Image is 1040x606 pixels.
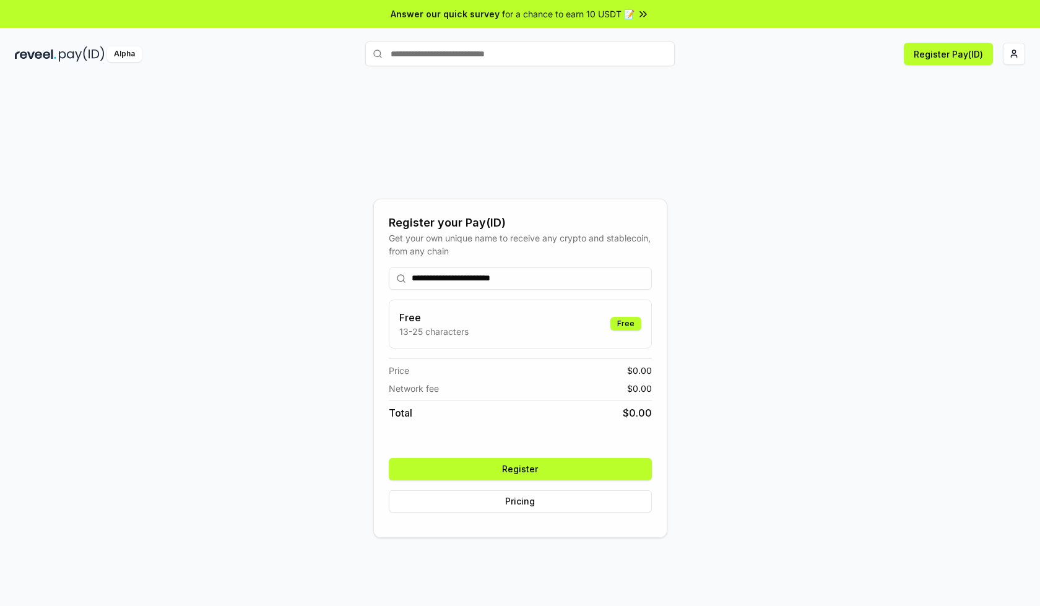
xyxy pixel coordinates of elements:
span: Price [389,364,409,377]
span: for a chance to earn 10 USDT 📝 [502,7,635,20]
span: $ 0.00 [627,382,652,395]
div: Free [610,317,641,331]
button: Register [389,458,652,480]
span: $ 0.00 [623,405,652,420]
span: Answer our quick survey [391,7,500,20]
span: Network fee [389,382,439,395]
button: Pricing [389,490,652,513]
span: Total [389,405,412,420]
span: $ 0.00 [627,364,652,377]
div: Get your own unique name to receive any crypto and stablecoin, from any chain [389,232,652,258]
div: Alpha [107,46,142,62]
button: Register Pay(ID) [904,43,993,65]
h3: Free [399,310,469,325]
img: pay_id [59,46,105,62]
p: 13-25 characters [399,325,469,338]
img: reveel_dark [15,46,56,62]
div: Register your Pay(ID) [389,214,652,232]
